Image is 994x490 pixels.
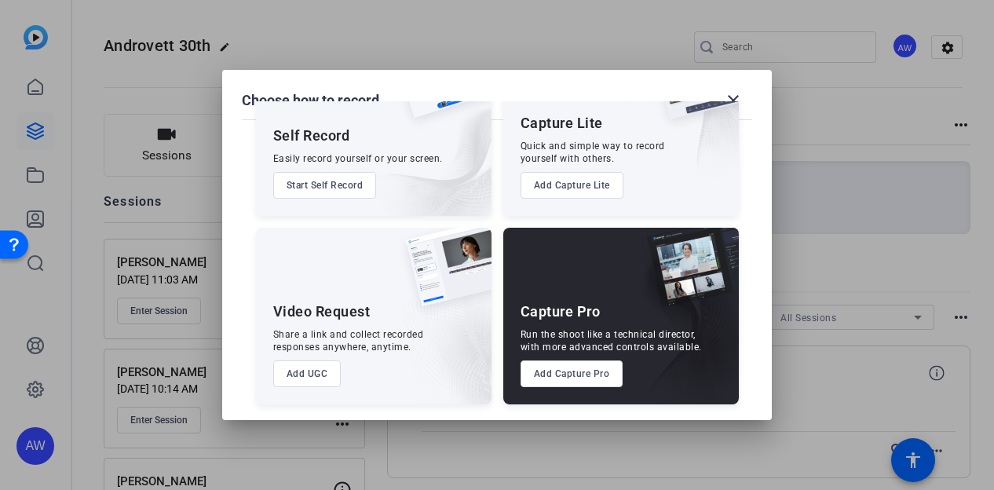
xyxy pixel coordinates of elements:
[242,91,379,110] h1: Choose how to record
[273,360,342,387] button: Add UGC
[635,228,739,324] img: capture-pro.png
[521,172,623,199] button: Add Capture Lite
[355,73,492,216] img: embarkstudio-self-record.png
[273,328,424,353] div: Share a link and collect recorded responses anywhere, anytime.
[273,126,350,145] div: Self Record
[598,39,739,196] img: embarkstudio-capture-lite.png
[273,302,371,321] div: Video Request
[521,114,603,133] div: Capture Lite
[394,228,492,323] img: ugc-content.png
[521,140,665,165] div: Quick and simple way to record yourself with others.
[724,91,743,110] mat-icon: close
[521,360,623,387] button: Add Capture Pro
[273,152,443,165] div: Easily record yourself or your screen.
[400,276,492,404] img: embarkstudio-ugc-content.png
[521,302,601,321] div: Capture Pro
[273,172,377,199] button: Start Self Record
[623,247,739,404] img: embarkstudio-capture-pro.png
[521,328,702,353] div: Run the shoot like a technical director, with more advanced controls available.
